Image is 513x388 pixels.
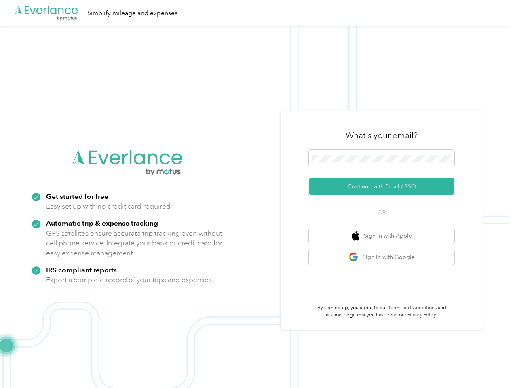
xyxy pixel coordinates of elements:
p: By signing up, you agree to our and acknowledge that you have read our . [309,304,454,318]
strong: Get started for free [46,192,108,200]
strong: IRS compliant reports [46,266,117,274]
img: google logo [348,252,359,262]
strong: Automatic trip & expense tracking [46,219,158,227]
a: Terms and Conditions [388,305,437,311]
p: Easy set up with no credit card required [46,201,171,211]
img: apple logo [352,231,360,241]
p: GPS satellites ensure accurate trip tracking even without cell phone service. Integrate your bank... [46,228,223,258]
button: Continue with Email / SSO [309,178,454,195]
span: OR [367,208,396,217]
a: Privacy Policy [407,312,436,318]
button: apple logoSign in with Apple [309,228,454,244]
div: Simplify mileage and expenses [87,8,177,18]
h3: What's your email? [346,130,418,141]
button: google logoSign in with Google [309,249,454,265]
p: Export a complete record of your trips and expenses. [46,275,213,285]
